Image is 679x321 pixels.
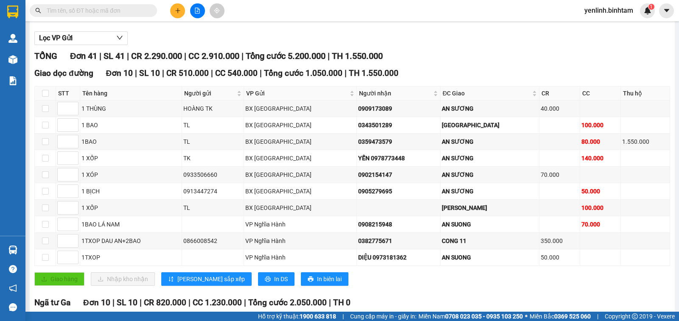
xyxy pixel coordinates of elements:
[81,120,180,130] div: 1 BAO
[34,272,84,286] button: uploadGiao hàng
[244,216,357,233] td: VP Nghĩa Hành
[244,200,357,216] td: BX Quảng Ngãi
[539,87,580,100] th: CR
[80,87,182,100] th: Tên hàng
[8,34,17,43] img: warehouse-icon
[245,220,355,229] div: VP Nghĩa Hành
[9,303,17,311] span: message
[301,272,348,286] button: printerIn biên lai
[621,87,670,100] th: Thu hộ
[541,170,578,179] div: 70.000
[308,276,314,283] span: printer
[541,236,578,246] div: 350.000
[442,120,538,130] div: [GEOGRAPHIC_DATA]
[659,3,674,18] button: caret-down
[245,236,355,246] div: VP Nghĩa Hành
[91,272,155,286] button: downloadNhập kho nhận
[188,298,191,307] span: |
[442,170,538,179] div: AN SƯƠNG
[245,203,355,212] div: BX [GEOGRAPHIC_DATA]
[333,298,351,307] span: TH 0
[245,104,355,113] div: BX [GEOGRAPHIC_DATA]
[622,137,668,146] div: 1.550.000
[99,51,101,61] span: |
[349,68,398,78] span: TH 1.550.000
[442,203,538,212] div: [PERSON_NAME]
[648,4,654,10] sup: 1
[188,51,239,61] span: CC 2.910.000
[663,7,671,14] span: caret-down
[183,187,243,196] div: 0913447274
[581,137,619,146] div: 80.000
[358,137,439,146] div: 0359473579
[168,276,174,283] span: sort-ascending
[116,34,123,41] span: down
[530,312,591,321] span: Miền Bắc
[265,276,271,283] span: printer
[81,170,180,179] div: 1 XÓP
[245,137,355,146] div: BX [GEOGRAPHIC_DATA]
[245,170,355,179] div: BX [GEOGRAPHIC_DATA]
[274,274,288,284] span: In DS
[317,274,342,284] span: In biên lai
[541,253,578,262] div: 50.000
[8,246,17,254] img: warehouse-icon
[112,298,115,307] span: |
[258,272,295,286] button: printerIn DS
[358,187,439,196] div: 0905279695
[442,104,538,113] div: AN SƯƠNG
[342,312,344,321] span: |
[127,51,129,61] span: |
[8,76,17,85] img: solution-icon
[39,33,73,43] span: Lọc VP Gửi
[358,253,439,262] div: DIỆU 0973181362
[83,298,110,307] span: Đơn 10
[443,89,530,98] span: ĐC Giao
[445,313,523,320] strong: 0708 023 035 - 0935 103 250
[581,203,619,212] div: 100.000
[581,154,619,163] div: 140.000
[47,6,147,15] input: Tìm tên, số ĐT hoặc mã đơn
[81,220,180,229] div: 1BAO LÁ NAM
[244,183,357,200] td: BX Quảng Ngãi
[161,272,252,286] button: sort-ascending[PERSON_NAME] sắp xếp
[106,68,133,78] span: Đơn 10
[8,55,17,64] img: warehouse-icon
[211,68,213,78] span: |
[81,154,180,163] div: 1 XỐP
[358,220,439,229] div: 0908215948
[245,120,355,130] div: BX [GEOGRAPHIC_DATA]
[183,236,243,246] div: 0866008542
[184,51,186,61] span: |
[442,187,538,196] div: AN SƯƠNG
[359,89,432,98] span: Người nhận
[650,4,653,10] span: 1
[70,51,97,61] span: Đơn 41
[139,68,160,78] span: SL 10
[244,150,357,167] td: BX Quảng Ngãi
[244,233,357,249] td: VP Nghĩa Hành
[358,170,439,179] div: 0902154147
[244,100,357,117] td: BX Quảng Ngãi
[581,120,619,130] div: 100.000
[183,203,243,212] div: TL
[246,51,325,61] span: Tổng cước 5.200.000
[56,87,80,100] th: STT
[244,117,357,134] td: BX Quảng Ngãi
[260,68,262,78] span: |
[9,284,17,292] span: notification
[241,51,244,61] span: |
[328,51,330,61] span: |
[81,203,180,212] div: 1 XỐP
[554,313,591,320] strong: 0369 525 060
[144,298,186,307] span: CR 820.000
[248,298,327,307] span: Tổng cước 2.050.000
[214,8,220,14] span: aim
[581,187,619,196] div: 50.000
[329,298,331,307] span: |
[345,68,347,78] span: |
[183,104,243,113] div: HOÀNG TK
[81,104,180,113] div: 1 THÙNG
[244,167,357,183] td: BX Quảng Ngãi
[442,236,538,246] div: CONG 11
